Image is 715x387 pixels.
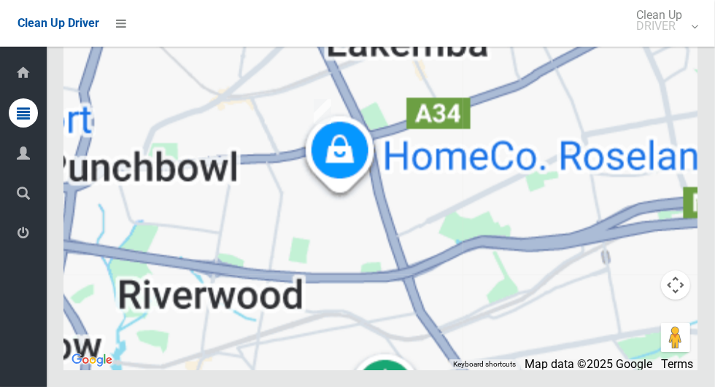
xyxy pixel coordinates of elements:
[525,357,652,371] span: Map data ©2025 Google
[453,359,516,370] button: Keyboard shortcuts
[629,9,697,31] span: Clean Up
[308,93,337,130] div: 56 Beauchamp Street, WILEY PARK NSW 2195<br>Status : Collected<br><a href="/driver/booking/482193...
[661,323,690,352] button: Drag Pegman onto the map to open Street View
[661,357,693,371] a: Terms (opens in new tab)
[18,12,99,34] a: Clean Up Driver
[636,20,682,31] small: DRIVER
[68,351,116,370] img: Google
[661,270,690,300] button: Map camera controls
[18,16,99,30] span: Clean Up Driver
[68,351,116,370] a: Click to see this area on Google Maps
